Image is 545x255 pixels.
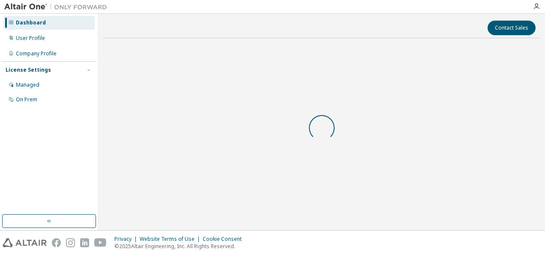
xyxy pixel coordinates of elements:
div: On Prem [16,96,37,103]
img: facebook.svg [52,238,61,247]
button: Contact Sales [488,21,536,35]
div: Managed [16,82,39,88]
img: youtube.svg [94,238,107,247]
img: Altair One [4,3,111,11]
img: linkedin.svg [80,238,89,247]
div: Dashboard [16,19,46,26]
img: altair_logo.svg [3,238,47,247]
div: Privacy [114,236,140,243]
div: Company Profile [16,50,57,57]
div: User Profile [16,35,45,42]
div: License Settings [6,67,51,73]
img: instagram.svg [66,238,75,247]
div: Website Terms of Use [140,236,203,243]
div: Cookie Consent [203,236,247,243]
p: © 2025 Altair Engineering, Inc. All Rights Reserved. [114,243,247,250]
